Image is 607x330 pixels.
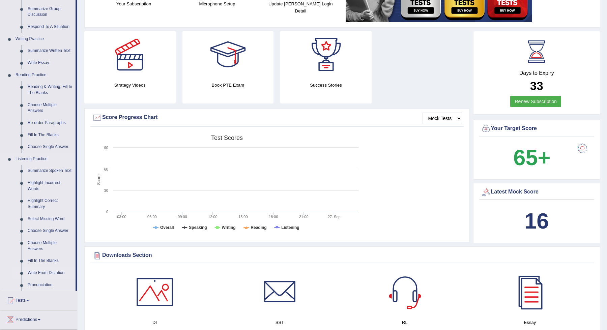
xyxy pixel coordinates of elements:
text: 90 [104,146,108,150]
tspan: 27. Sep [328,215,341,219]
a: Summarize Spoken Text [25,165,76,177]
text: 18:00 [269,215,278,219]
text: 30 [104,188,108,192]
a: Choose Single Answer [25,141,76,153]
tspan: Overall [160,225,174,230]
tspan: Writing [222,225,236,230]
a: Writing Practice [12,33,76,45]
a: Respond To A Situation [25,21,76,33]
tspan: Listening [281,225,299,230]
h4: Update [PERSON_NAME] Login Detail [262,0,339,14]
a: Fill In The Blanks [25,255,76,267]
div: Latest Mock Score [481,187,593,197]
tspan: Score [96,174,101,185]
b: 33 [530,79,543,92]
b: 65+ [513,145,550,170]
a: Write From Dictation [25,267,76,279]
a: Choose Single Answer [25,225,76,237]
div: Your Target Score [481,124,593,134]
h4: Your Subscription [95,0,172,7]
a: Listening Practice [12,153,76,165]
a: Write Essay [25,57,76,69]
tspan: Speaking [189,225,207,230]
h4: Days to Expiry [481,70,593,76]
h4: Strategy Videos [84,82,176,89]
a: Pronunciation [25,279,76,291]
text: 60 [104,167,108,171]
a: Predictions [0,310,77,327]
a: Highlight Incorrect Words [25,177,76,195]
a: Fill In The Blanks [25,129,76,141]
h4: Essay [471,319,589,326]
a: Select Missing Word [25,213,76,225]
h4: Microphone Setup [179,0,255,7]
text: 0 [106,210,108,214]
a: Choose Multiple Answers [25,237,76,255]
h4: Success Stories [280,82,372,89]
h4: SST [221,319,339,326]
text: 06:00 [147,215,157,219]
tspan: Test scores [211,134,243,141]
text: 12:00 [208,215,218,219]
text: 03:00 [117,215,126,219]
tspan: Reading [251,225,266,230]
a: Choose Multiple Answers [25,99,76,117]
h4: RL [346,319,464,326]
a: Summarize Written Text [25,45,76,57]
a: Reading & Writing: Fill In The Blanks [25,81,76,99]
text: 09:00 [178,215,187,219]
a: Reading Practice [12,69,76,81]
a: Highlight Correct Summary [25,195,76,213]
h4: DI [95,319,214,326]
div: Score Progress Chart [92,113,462,123]
a: Re-order Paragraphs [25,117,76,129]
text: 15:00 [238,215,248,219]
b: 16 [524,209,549,233]
text: 21:00 [299,215,309,219]
a: Summarize Group Discussion [25,3,76,21]
div: Downloads Section [92,250,592,261]
a: Tests [0,291,77,308]
h4: Book PTE Exam [182,82,274,89]
a: Renew Subscription [510,96,561,107]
